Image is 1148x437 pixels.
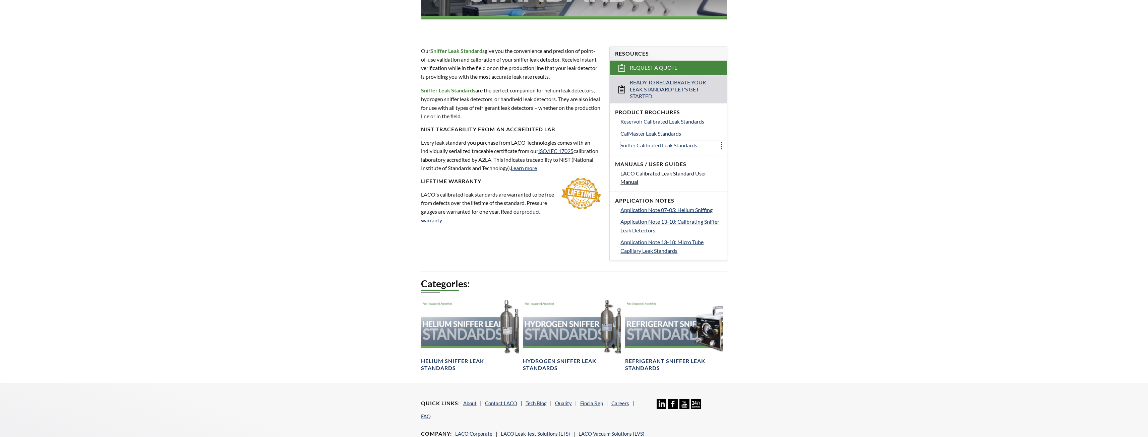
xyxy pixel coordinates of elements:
[615,50,721,57] h4: Resources
[523,358,621,372] h4: Hydrogen Sniffer Leak Standards
[691,404,701,410] a: 24/7 Support
[615,109,721,116] h4: Product Brochures
[691,399,701,409] img: 24/7 Support Icon
[561,178,601,210] img: lifetime-warranty.jpg
[421,126,602,133] h4: NIST TRACEABILITY FROM AN ACCREDITED LAB
[421,299,519,372] a: Helium Sniffer Leak Standards HeaderHelium Sniffer Leak Standards
[421,278,727,290] h2: Categories:
[485,400,517,406] a: Contact LACO
[430,48,485,54] strong: Sniffer Leak Standards
[421,413,431,419] a: FAQ
[620,141,721,150] a: Sniffer Calibrated Leak Standards
[610,61,727,75] a: Request a Quote
[501,431,570,437] a: LACO Leak Test Solutions (LTS)
[620,118,704,125] span: Reservoir Calibrated Leak Standards
[620,239,704,254] span: Application Note 13-18: Micro Tube Capillary Leak Standards
[610,75,727,103] a: Ready to Recalibrate Your Leak Standard? Let's Get Started
[523,299,621,372] a: Hydrogen Sniffer Standards headerHydrogen Sniffer Leak Standards
[421,138,602,172] p: Every leak standard you purchase from LACO Technologies comes with an individually serialized tra...
[421,208,540,223] a: product warranty
[620,238,721,255] a: Application Note 13-18: Micro Tube Capillary Leak Standards
[421,87,475,93] strong: Sniffer Leak Standards
[555,400,572,406] a: Quality
[421,358,519,372] h4: Helium Sniffer Leak Standards
[421,47,602,81] p: Our give you the convenience and precision of point-of-use validation and calibration of your sni...
[620,169,721,186] a: LACO Calibrated Leak Standard User Manual
[630,64,677,71] span: Request a Quote
[611,400,629,406] a: Careers
[421,86,602,120] p: are the perfect companion for helium leak detectors, hydrogen sniffer leak detectors, or handheld...
[625,358,723,372] h4: Refrigerant Sniffer Leak Standards
[630,79,711,100] span: Ready to Recalibrate Your Leak Standard? Let's Get Started
[615,161,721,168] h4: Manuals / User Guides
[421,178,602,185] h4: LIFETIME WARRANTY
[620,142,697,148] span: Sniffer Calibrated Leak Standards
[620,130,681,137] span: CalMaster Leak Standards
[620,218,719,233] span: Application Note 13-10: Calibrating Sniffer Leak Detectors
[538,148,573,154] a: ISO/IEC 17025
[620,207,713,213] span: Application Note 07-05: Helium Sniffing
[579,431,645,437] a: LACO Vacuum Solutions (LVS)
[421,400,460,407] h4: Quick Links
[526,400,547,406] a: Tech Blog
[620,117,721,126] a: Reservoir Calibrated Leak Standards
[620,217,721,234] a: Application Note 13-10: Calibrating Sniffer Leak Detectors
[615,197,721,204] h4: Application Notes
[421,190,602,224] p: LACO's calibrated leak standards are warranted to be free from defects over the lifetime of the s...
[463,400,477,406] a: About
[620,129,721,138] a: CalMaster Leak Standards
[620,206,721,214] a: Application Note 07-05: Helium Sniffing
[455,431,492,437] a: LACO Corporate
[620,170,706,185] span: LACO Calibrated Leak Standard User Manual
[511,165,537,171] a: Learn more
[625,299,723,372] a: Refrigerant Sniffer Standard headerRefrigerant Sniffer Leak Standards
[580,400,603,406] a: Find a Rep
